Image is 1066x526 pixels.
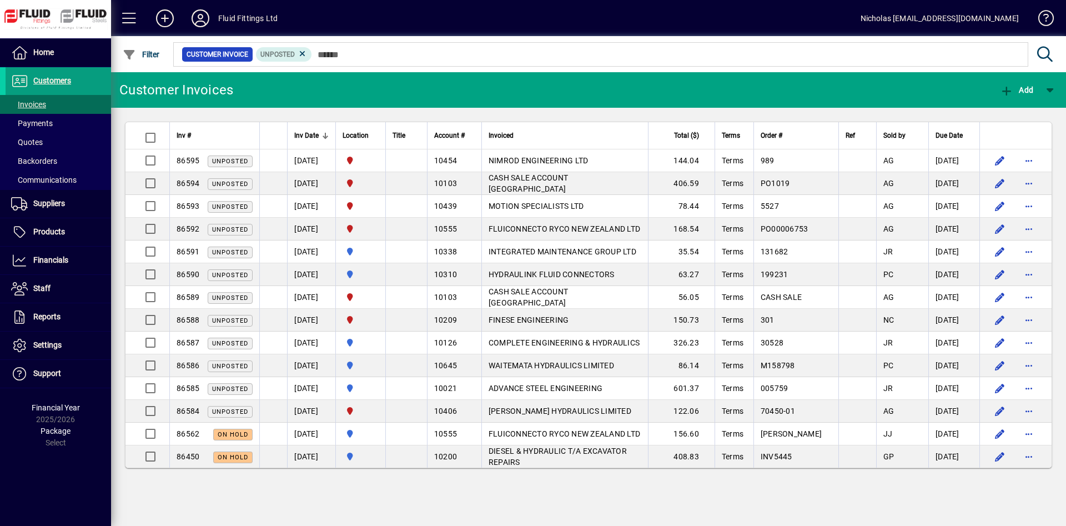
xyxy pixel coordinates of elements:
span: NC [883,315,894,324]
td: 406.59 [648,172,715,195]
a: Settings [6,332,111,359]
td: [DATE] [928,309,979,332]
span: 86590 [177,270,199,279]
span: JR [883,247,893,256]
div: Account # [434,129,475,142]
td: 408.83 [648,445,715,468]
span: Suppliers [33,199,65,208]
div: Total ($) [655,129,709,142]
span: AUCKLAND [343,337,379,349]
span: 131682 [761,247,788,256]
span: On hold [218,454,248,461]
button: More options [1020,357,1038,374]
td: 601.37 [648,377,715,400]
span: 10555 [434,429,457,438]
button: Edit [991,220,1009,238]
div: Location [343,129,379,142]
span: 86594 [177,179,199,188]
span: Package [41,427,71,435]
span: 10209 [434,315,457,324]
td: [DATE] [928,172,979,195]
button: Edit [991,379,1009,397]
a: Products [6,218,111,246]
td: [DATE] [928,354,979,377]
span: 10103 [434,179,457,188]
span: Unposted [212,158,248,165]
span: Terms [722,247,743,256]
span: Staff [33,284,51,293]
span: INTEGRATED MAINTENANCE GROUP LTD [489,247,636,256]
button: More options [1020,402,1038,420]
span: Financial Year [32,403,80,412]
button: Edit [991,357,1009,374]
button: Filter [120,44,163,64]
span: On hold [218,431,248,438]
button: More options [1020,152,1038,169]
span: Unposted [212,363,248,370]
button: More options [1020,311,1038,329]
span: 10645 [434,361,457,370]
td: [DATE] [287,332,335,354]
button: Edit [991,288,1009,306]
span: 86585 [177,384,199,393]
span: PO00006753 [761,224,808,233]
span: CASH SALE ACCOUNT [GEOGRAPHIC_DATA] [489,287,568,307]
span: Customer Invoice [187,49,248,60]
span: AUCKLAND [343,450,379,463]
span: Invoiced [489,129,514,142]
td: 56.05 [648,286,715,309]
span: 10439 [434,202,457,211]
td: [DATE] [928,241,979,263]
span: Support [33,369,61,378]
span: Terms [722,156,743,165]
span: 10454 [434,156,457,165]
button: More options [1020,220,1038,238]
span: Ref [846,129,855,142]
span: DIESEL & HYDRAULIC T/A EXCAVATOR REPAIRS [489,447,627,467]
span: 10555 [434,224,457,233]
span: FLUID FITTINGS CHRISTCHURCH [343,291,379,303]
span: Home [33,48,54,57]
span: Payments [11,119,53,128]
span: AG [883,293,894,302]
button: Edit [991,174,1009,192]
span: AG [883,202,894,211]
a: Support [6,360,111,388]
span: Terms [722,293,743,302]
td: [DATE] [928,263,979,286]
button: More options [1020,243,1038,261]
span: JR [883,384,893,393]
span: 86562 [177,429,199,438]
span: AUCKLAND [343,246,379,258]
span: 86592 [177,224,199,233]
span: FLUICONNECTO RYCO NEW ZEALAND LTD [489,224,640,233]
button: Edit [991,448,1009,465]
span: 30528 [761,338,783,347]
span: Reports [33,312,61,321]
mat-chip: Customer Invoice Status: Unposted [256,47,312,62]
span: 86591 [177,247,199,256]
td: 63.27 [648,263,715,286]
span: Customers [33,76,71,85]
span: 10406 [434,407,457,415]
a: Communications [6,171,111,189]
span: CASH SALE [761,293,802,302]
span: CASH SALE ACCOUNT [GEOGRAPHIC_DATA] [489,173,568,193]
span: 86587 [177,338,199,347]
span: FLUICONNECTO RYCO NEW ZEALAND LTD [489,429,640,438]
span: Terms [722,202,743,211]
span: FLUID FITTINGS CHRISTCHURCH [343,314,379,326]
button: Add [147,8,183,28]
span: Terms [722,315,743,324]
span: 86593 [177,202,199,211]
button: Edit [991,265,1009,283]
td: 150.73 [648,309,715,332]
span: Backorders [11,157,57,166]
span: [PERSON_NAME] [761,429,822,438]
td: 86.14 [648,354,715,377]
span: Unposted [212,340,248,347]
span: HYDRAULINK FLUID CONNECTORS [489,270,615,279]
td: 78.44 [648,195,715,218]
span: WAITEMATA HYDRAULICS LIMITED [489,361,614,370]
span: Quotes [11,138,43,147]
